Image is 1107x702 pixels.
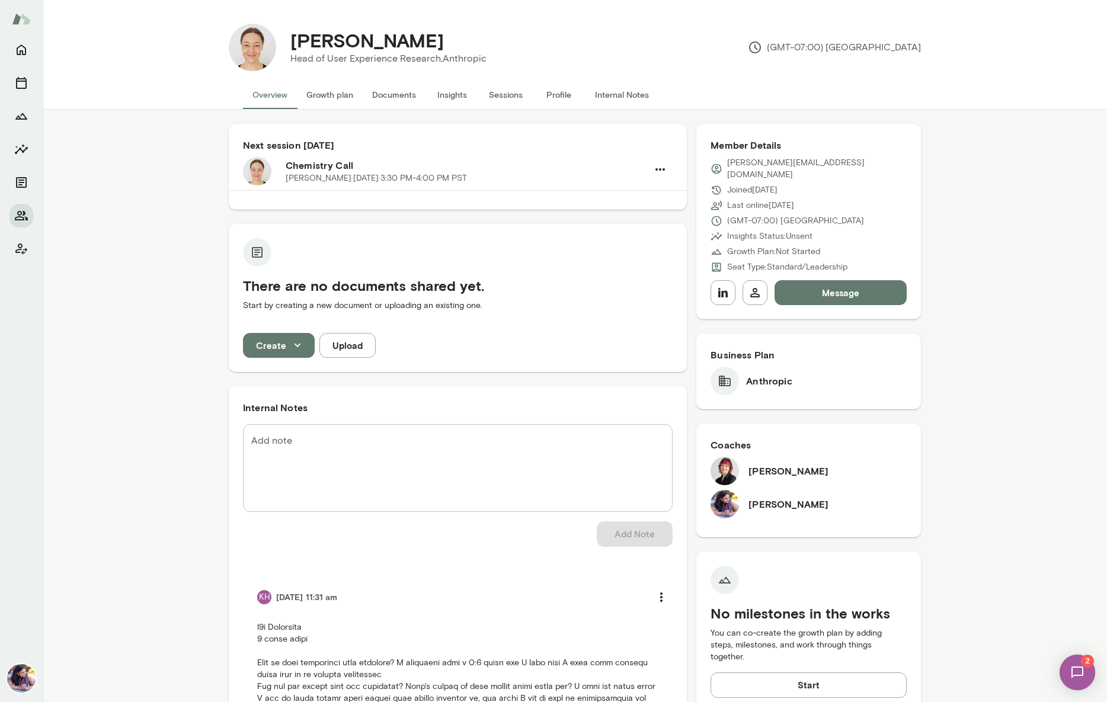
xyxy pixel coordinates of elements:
[748,497,828,511] h6: [PERSON_NAME]
[727,230,812,242] p: Insights Status: Unsent
[711,438,907,452] h6: Coaches
[243,400,673,415] h6: Internal Notes
[286,172,467,184] p: [PERSON_NAME] · [DATE] · 3:30 PM-4:00 PM PST
[711,457,739,485] img: Leigh Allen-Arredondo
[711,348,907,362] h6: Business Plan
[243,81,297,109] button: Overview
[532,81,586,109] button: Profile
[363,81,425,109] button: Documents
[290,52,487,66] p: Head of User Experience Research, Anthropic
[711,627,907,663] p: You can co-create the growth plan by adding steps, milestones, and work through things together.
[9,38,33,62] button: Home
[479,81,532,109] button: Sessions
[9,237,33,261] button: Client app
[727,157,907,181] p: [PERSON_NAME][EMAIL_ADDRESS][DOMAIN_NAME]
[12,8,31,30] img: Mento
[727,261,847,273] p: Seat Type: Standard/Leadership
[711,490,739,518] img: Aradhana Goel
[276,591,338,603] h6: [DATE] 11:31 am
[711,672,907,697] button: Start
[243,333,315,358] button: Create
[727,200,794,211] p: Last online [DATE]
[775,280,907,305] button: Message
[243,276,673,295] h5: There are no documents shared yet.
[286,158,648,172] h6: Chemistry Call
[711,138,907,152] h6: Member Details
[727,184,778,196] p: Joined [DATE]
[7,664,36,693] img: Aradhana Goel
[297,81,363,109] button: Growth plan
[319,333,376,358] button: Upload
[748,464,828,478] h6: [PERSON_NAME]
[9,171,33,194] button: Documents
[243,300,673,312] p: Start by creating a new document or uploading an existing one.
[290,29,444,52] h4: [PERSON_NAME]
[748,40,921,55] p: (GMT-07:00) [GEOGRAPHIC_DATA]
[586,81,658,109] button: Internal Notes
[9,71,33,95] button: Sessions
[243,138,673,152] h6: Next session [DATE]
[727,215,864,227] p: (GMT-07:00) [GEOGRAPHIC_DATA]
[425,81,479,109] button: Insights
[9,137,33,161] button: Insights
[746,374,792,388] h6: Anthropic
[257,590,271,604] div: KH
[649,585,674,610] button: more
[727,246,820,258] p: Growth Plan: Not Started
[9,204,33,227] button: Members
[711,604,907,623] h5: No milestones in the works
[229,24,276,71] img: Jane Leibrock
[9,104,33,128] button: Growth Plan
